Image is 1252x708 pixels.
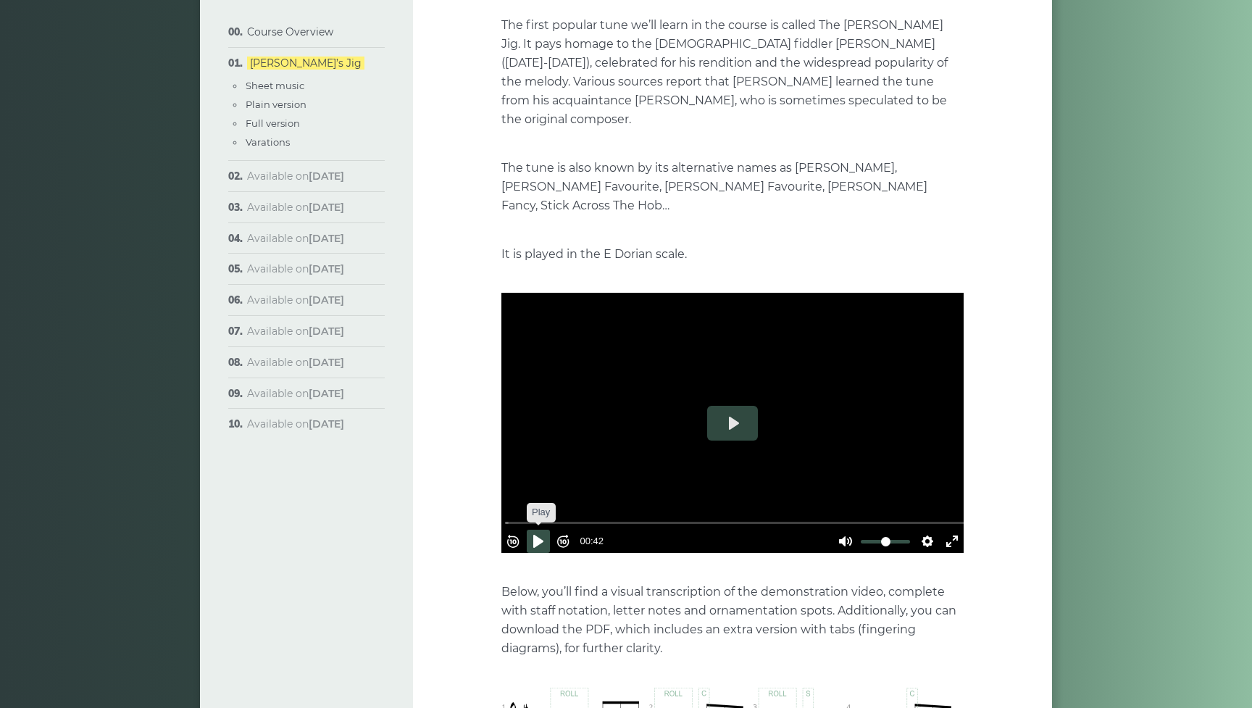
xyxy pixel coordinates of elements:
[309,387,344,400] strong: [DATE]
[246,99,306,110] a: Plain version
[501,245,964,264] p: It is played in the E Dorian scale.
[247,293,344,307] span: Available on
[309,325,344,338] strong: [DATE]
[247,170,344,183] span: Available on
[309,201,344,214] strong: [DATE]
[247,25,333,38] a: Course Overview
[247,356,344,369] span: Available on
[246,80,304,91] a: Sheet music
[309,293,344,307] strong: [DATE]
[247,387,344,400] span: Available on
[309,417,344,430] strong: [DATE]
[247,325,344,338] span: Available on
[247,232,344,245] span: Available on
[246,117,300,129] a: Full version
[247,417,344,430] span: Available on
[247,57,364,70] a: [PERSON_NAME]’s Jig
[501,159,964,215] p: The tune is also known by its alternative names as [PERSON_NAME], [PERSON_NAME] Favourite, [PERSO...
[309,232,344,245] strong: [DATE]
[309,262,344,275] strong: [DATE]
[246,136,290,148] a: Varations
[309,356,344,369] strong: [DATE]
[247,201,344,214] span: Available on
[247,262,344,275] span: Available on
[501,583,964,658] p: Below, you’ll find a visual transcription of the demonstration video, complete with staff notatio...
[501,16,964,129] p: The first popular tune we’ll learn in the course is called The [PERSON_NAME] Jig. It pays homage ...
[309,170,344,183] strong: [DATE]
